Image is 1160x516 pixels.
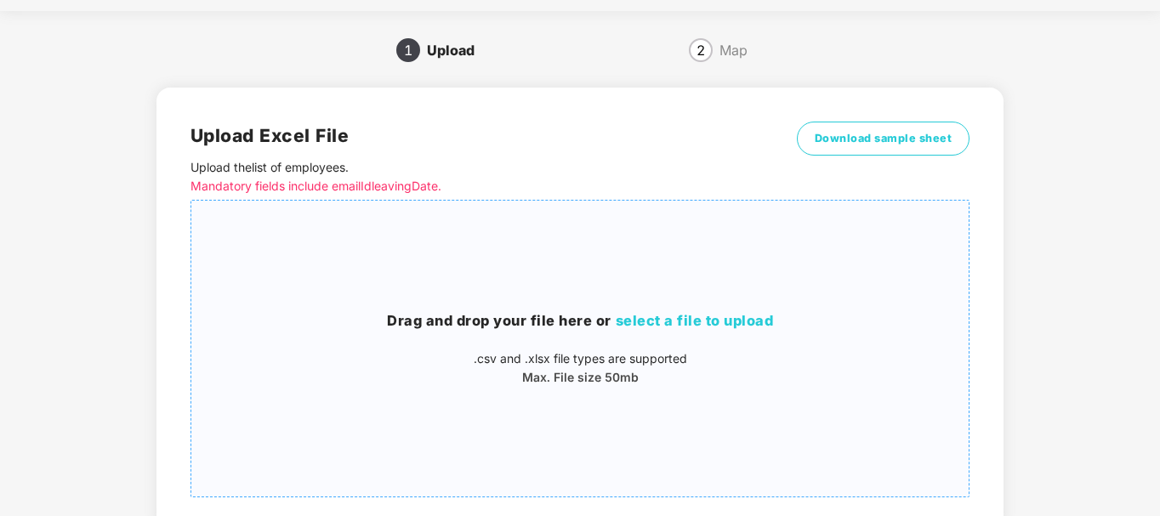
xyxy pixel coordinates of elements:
[427,37,488,64] div: Upload
[797,122,970,156] button: Download sample sheet
[191,310,969,332] h3: Drag and drop your file here or
[190,122,775,150] h2: Upload Excel File
[191,368,969,387] p: Max. File size 50mb
[191,201,969,496] span: Drag and drop your file here orselect a file to upload.csv and .xlsx file types are supportedMax....
[404,43,412,57] span: 1
[616,312,774,329] span: select a file to upload
[190,177,775,196] p: Mandatory fields include emailId leavingDate.
[191,349,969,368] p: .csv and .xlsx file types are supported
[815,130,952,147] span: Download sample sheet
[719,37,748,64] div: Map
[697,43,705,57] span: 2
[190,158,775,196] p: Upload the list of employees .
